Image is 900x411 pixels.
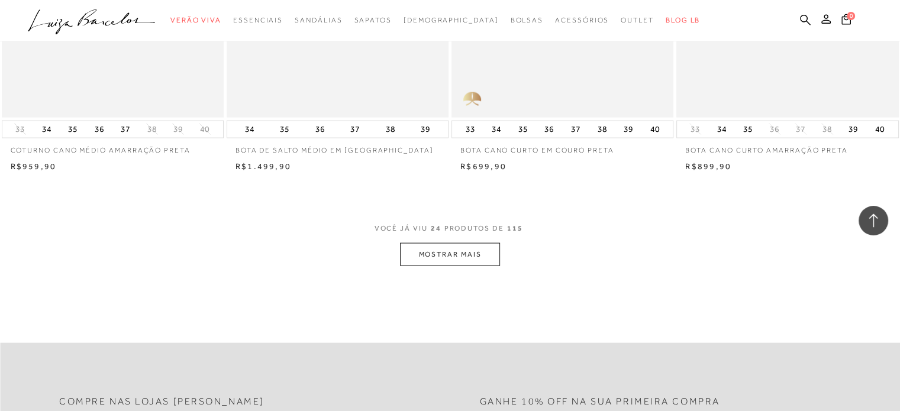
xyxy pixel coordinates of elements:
[567,121,584,138] button: 37
[2,138,224,156] a: Coturno cano médio amarração preta
[227,138,449,156] a: BOTA DE SALTO MÉDIO EM [GEOGRAPHIC_DATA]
[382,121,398,138] button: 38
[417,121,434,138] button: 39
[347,121,363,138] button: 37
[170,124,186,135] button: 39
[241,121,258,138] button: 34
[38,121,55,138] button: 34
[451,138,673,156] a: BOTA CANO CURTO EM COURO PRETA
[196,124,213,135] button: 40
[400,243,499,266] button: MOSTRAR MAIS
[666,9,700,31] a: BLOG LB
[451,82,493,118] img: golden_caliandra_v6.png
[620,121,637,138] button: 39
[838,13,854,29] button: 0
[354,16,391,24] span: Sapatos
[236,161,291,171] span: R$1.499,90
[621,16,654,24] span: Outlet
[233,9,283,31] a: categoryNavScreenReaderText
[431,224,441,232] span: 24
[687,124,704,135] button: 33
[666,16,700,24] span: BLOG LB
[510,9,543,31] a: categoryNavScreenReaderText
[847,12,855,20] span: 0
[404,16,499,24] span: [DEMOGRAPHIC_DATA]
[404,9,499,31] a: noSubCategoriesText
[295,9,342,31] a: categoryNavScreenReaderText
[515,121,531,138] button: 35
[819,124,836,135] button: 38
[144,124,160,135] button: 38
[64,121,81,138] button: 35
[507,224,523,232] span: 115
[766,124,783,135] button: 36
[375,224,526,232] span: VOCÊ JÁ VIU PRODUTOS DE
[11,161,57,171] span: R$959,90
[593,121,610,138] button: 38
[845,121,862,138] button: 39
[621,9,654,31] a: categoryNavScreenReaderText
[460,161,507,171] span: R$699,90
[12,124,28,135] button: 33
[170,16,221,24] span: Verão Viva
[714,121,730,138] button: 34
[91,121,108,138] button: 36
[872,121,888,138] button: 40
[676,138,898,156] a: Bota cano curto amarração preta
[541,121,557,138] button: 36
[555,16,609,24] span: Acessórios
[685,161,731,171] span: R$899,90
[792,124,809,135] button: 37
[59,396,264,407] h2: Compre nas lojas [PERSON_NAME]
[295,16,342,24] span: Sandálias
[117,121,134,138] button: 37
[312,121,328,138] button: 36
[555,9,609,31] a: categoryNavScreenReaderText
[646,121,663,138] button: 40
[354,9,391,31] a: categoryNavScreenReaderText
[480,396,720,407] h2: Ganhe 10% off na sua primeira compra
[233,16,283,24] span: Essenciais
[740,121,756,138] button: 35
[276,121,293,138] button: 35
[488,121,505,138] button: 34
[170,9,221,31] a: categoryNavScreenReaderText
[462,121,479,138] button: 33
[510,16,543,24] span: Bolsas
